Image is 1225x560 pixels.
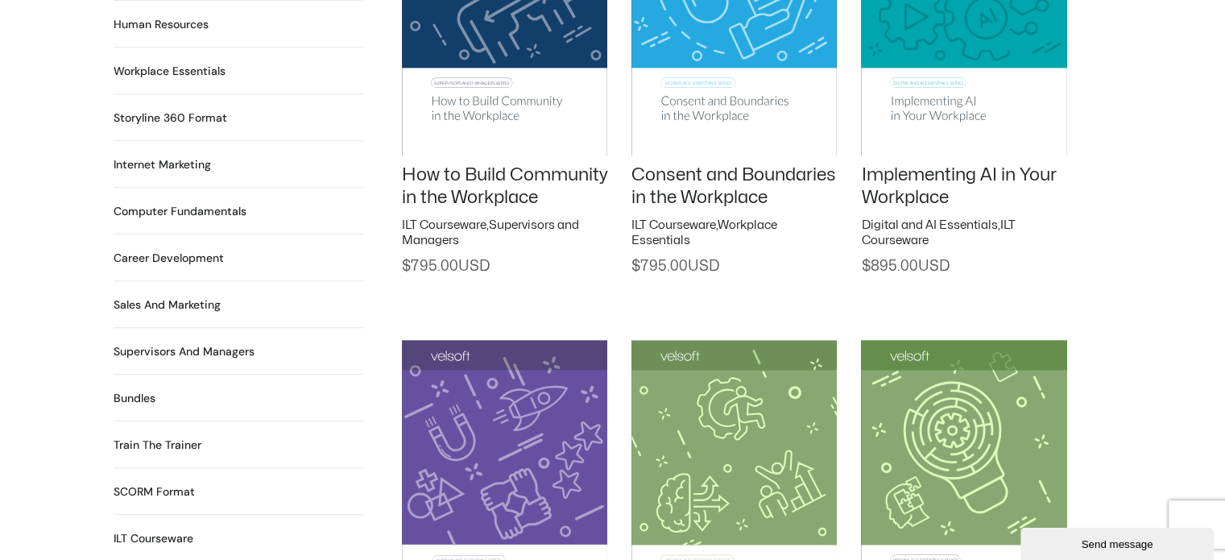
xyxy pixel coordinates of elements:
[114,437,201,454] a: Visit product category Train the Trainer
[114,156,211,173] a: Visit product category Internet Marketing
[114,63,226,80] h2: Workplace Essentials
[861,219,997,231] a: Digital and AI Essentials
[114,343,255,360] h2: Supervisors and Managers
[114,483,195,500] h2: SCORM Format
[114,297,221,313] a: Visit product category Sales and Marketing
[114,203,246,220] h2: Computer Fundamentals
[402,219,579,247] a: Supervisors and Managers
[114,530,193,547] a: Visit product category ILT Courseware
[114,250,224,267] h2: Career Development
[861,259,870,273] span: $
[114,63,226,80] a: Visit product category Workplace Essentials
[631,259,719,273] span: 795.00
[114,483,195,500] a: Visit product category SCORM Format
[861,218,1066,249] h2: ,
[114,343,255,360] a: Visit product category Supervisors and Managers
[114,530,193,547] h2: ILT Courseware
[114,110,227,127] h2: Storyline 360 Format
[114,437,201,454] h2: Train the Trainer
[1020,525,1217,560] iframe: chat widget
[114,16,209,33] h2: Human Resources
[114,203,246,220] a: Visit product category Computer Fundamentals
[114,297,221,313] h2: Sales and Marketing
[631,218,837,249] h2: ,
[402,166,607,207] a: How to Build Community in the Workplace
[631,166,836,207] a: Consent and Boundaries in the Workplace
[861,259,949,273] span: 895.00
[114,16,209,33] a: Visit product category Human Resources
[861,166,1056,207] a: Implementing AI in Your Workplace
[402,259,490,273] span: 795.00
[631,219,716,231] a: ILT Courseware
[114,390,155,407] h2: Bundles
[402,219,486,231] a: ILT Courseware
[402,218,607,249] h2: ,
[631,259,640,273] span: $
[114,110,227,127] a: Visit product category Storyline 360 Format
[114,250,224,267] a: Visit product category Career Development
[114,390,155,407] a: Visit product category Bundles
[114,156,211,173] h2: Internet Marketing
[402,259,411,273] span: $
